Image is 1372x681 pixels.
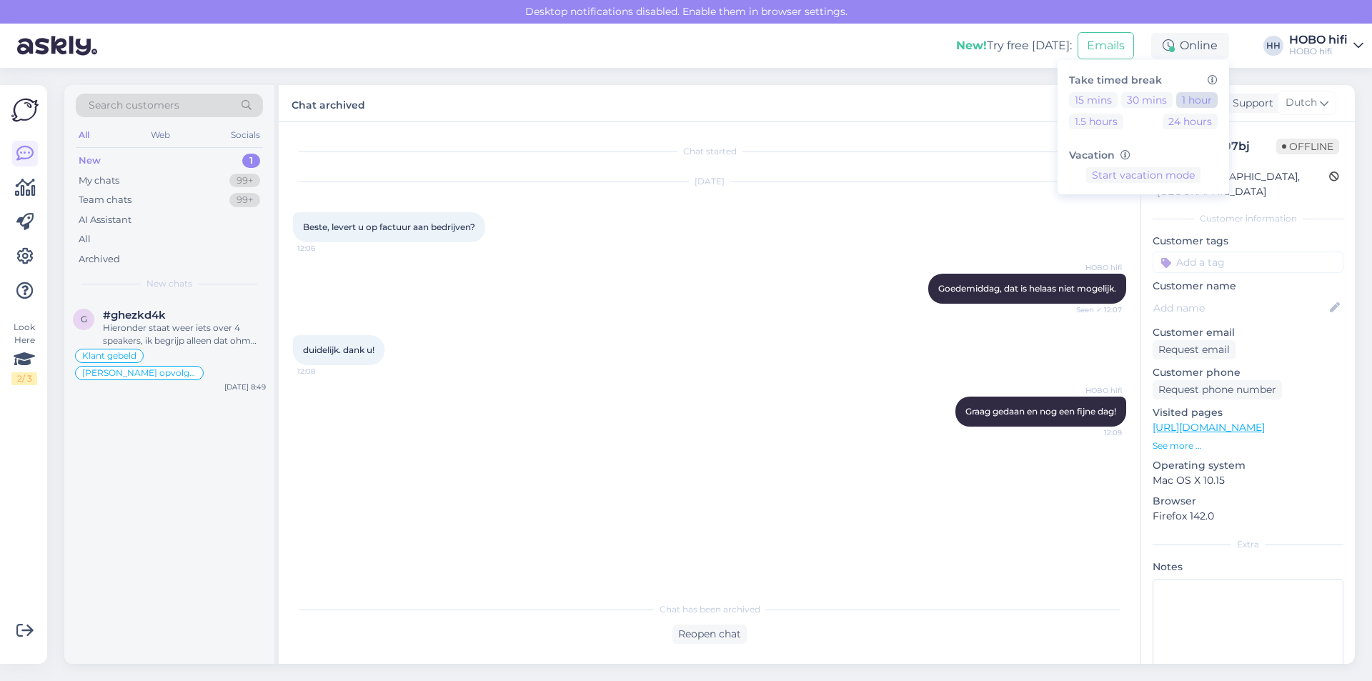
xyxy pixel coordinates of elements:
label: Chat archived [292,94,365,113]
span: duidelijk. dank u! [303,344,374,355]
div: 99+ [229,174,260,188]
div: Look Here [11,321,37,385]
span: Graag gedaan en nog een fijne dag! [965,406,1116,417]
div: Socials [228,126,263,144]
div: # ouec07bj [1187,138,1276,155]
div: All [76,126,92,144]
div: Chat started [293,145,1126,158]
div: Archived [79,252,120,267]
button: Start vacation mode [1086,167,1200,183]
div: All [79,232,91,247]
p: Customer name [1153,279,1343,294]
span: Klant gebeld [82,352,136,360]
b: New! [956,39,987,52]
a: [URL][DOMAIN_NAME] [1153,421,1265,434]
span: HOBO hifi [1068,385,1122,396]
div: Hieronder staat weer iets over 4 speakers, ik begrijp alleen dat ohm verhaal niet zo goed. [103,322,266,347]
h6: Vacation [1069,149,1218,161]
span: Beste, levert u op factuur aan bedrijven? [303,222,475,232]
span: New chats [146,277,192,290]
div: Extra [1153,538,1343,551]
div: Customer information [1153,212,1343,225]
span: #ghezkd4k [103,309,166,322]
div: HOBO hifi [1289,34,1348,46]
div: 1 [242,154,260,168]
button: Emails [1078,32,1134,59]
span: 12:09 [1068,427,1122,438]
span: Chat has been archived [660,603,760,616]
span: HOBO hifi [1068,262,1122,273]
a: HOBO hifiHOBO hifi [1289,34,1363,57]
p: Customer email [1153,325,1343,340]
p: Customer phone [1153,365,1343,380]
div: 2 / 3 [11,372,37,385]
img: Askly Logo [11,96,39,124]
div: Online [1151,33,1229,59]
div: HH [1263,36,1283,56]
span: Offline [1276,139,1339,154]
div: The [GEOGRAPHIC_DATA], [GEOGRAPHIC_DATA] [1157,169,1329,199]
button: 24 hours [1163,114,1218,129]
span: [PERSON_NAME] opvolgen [82,369,197,377]
div: Web [148,126,173,144]
p: Customer tags [1153,234,1343,249]
span: Seen ✓ 12:07 [1068,304,1122,315]
p: Visited pages [1153,405,1343,420]
span: Goedemiddag, dat is helaas niet mogelijk. [938,283,1116,294]
span: 12:06 [297,243,351,254]
span: g [81,314,87,324]
div: Team chats [79,193,131,207]
span: Dutch [1286,95,1317,111]
div: Request email [1153,340,1236,359]
input: Add name [1153,300,1327,316]
input: Add a tag [1153,252,1343,273]
div: [DATE] [293,175,1126,188]
div: AI Assistant [79,213,131,227]
h6: Take timed break [1069,74,1218,86]
button: 1.5 hours [1069,114,1123,129]
div: New [79,154,101,168]
p: See more ... [1153,439,1343,452]
p: Firefox 142.0 [1153,509,1343,524]
button: 30 mins [1121,92,1173,108]
button: 15 mins [1069,92,1118,108]
span: Search customers [89,98,179,113]
div: Reopen chat [672,625,747,644]
div: Request phone number [1153,380,1282,399]
div: Support [1227,96,1273,111]
p: Browser [1153,494,1343,509]
div: 99+ [229,193,260,207]
button: 1 hour [1176,92,1218,108]
p: Operating system [1153,458,1343,473]
div: Try free [DATE]: [956,37,1072,54]
div: [DATE] 8:49 [224,382,266,392]
p: Notes [1153,560,1343,575]
span: 12:08 [297,366,351,377]
div: HOBO hifi [1289,46,1348,57]
p: Mac OS X 10.15 [1153,473,1343,488]
div: My chats [79,174,119,188]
